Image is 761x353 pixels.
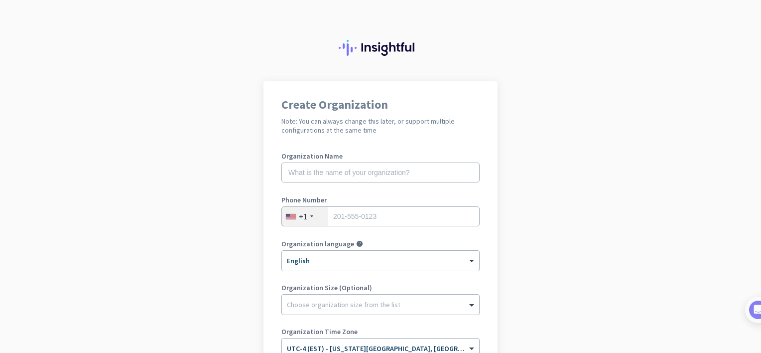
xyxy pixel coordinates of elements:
h1: Create Organization [281,99,480,111]
h2: Note: You can always change this later, or support multiple configurations at the same time [281,117,480,135]
label: Organization Name [281,153,480,160]
label: Phone Number [281,196,480,203]
img: Insightful [339,40,422,56]
label: Organization Time Zone [281,328,480,335]
input: 201-555-0123 [281,206,480,226]
label: Organization Size (Optional) [281,284,480,291]
input: What is the name of your organization? [281,163,480,182]
label: Organization language [281,240,354,247]
div: +1 [299,211,307,221]
i: help [356,240,363,247]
